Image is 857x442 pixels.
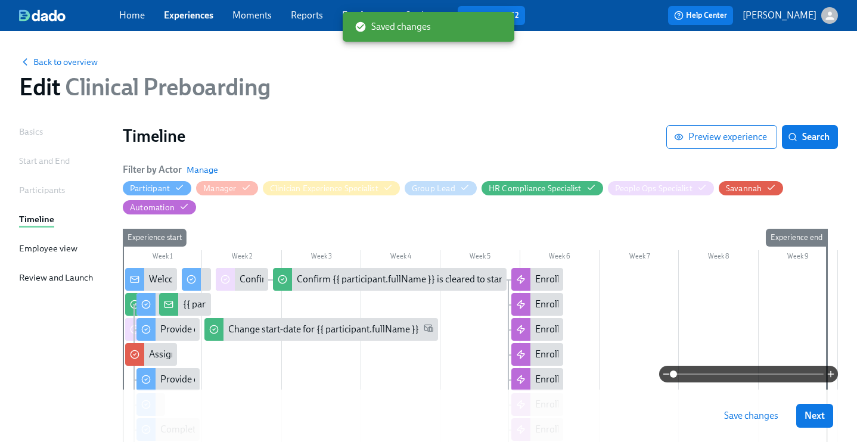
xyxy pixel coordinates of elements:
div: Confirm {{ participant.fullName }} is cleared to start [297,273,505,286]
div: Welcome from the Charlie Health Compliance Team 👋 [125,268,177,291]
div: Provide essential professional documentation [160,323,346,336]
div: Enroll in AC Onboarding [511,268,563,291]
div: Confirm cleared by People Ops [240,273,365,286]
span: Next [805,410,825,422]
a: Employees [342,10,387,21]
div: Experience start [123,229,187,247]
button: Clinician Experience Specialist [263,181,400,195]
div: Enroll in AC Onboarding [535,273,635,286]
div: Enroll in Admissions/Intake Onboarding [511,293,563,316]
a: dado [19,10,119,21]
button: HR Compliance Specialist [482,181,603,195]
div: Request your equipment [182,268,211,291]
div: {{ participant.fullName }} has filled out the onboarding form [183,298,426,311]
div: Review and Launch [19,271,93,284]
button: Participant [123,181,191,195]
button: Search [782,125,838,149]
div: Hide Group Lead [412,183,455,194]
div: Enroll in Care Experience/ Discharge Planner Onboarding [511,343,563,366]
div: Hide Participant [130,183,170,194]
a: Home [119,10,145,21]
div: Hide Automation [130,202,175,213]
button: People Ops Specialist [608,181,714,195]
span: Saved changes [355,20,431,33]
div: Experience end [766,229,827,247]
h6: Filter by Actor [123,163,182,176]
span: Save changes [724,410,778,422]
div: Assign a Clinician Experience Specialist for {{ participant.fullName }} (start-date {{ participan... [149,348,621,361]
div: Hide HR Compliance Specialist [489,183,582,194]
h1: Timeline [123,125,666,147]
div: Confirm cleared by People Ops [216,268,268,291]
div: Enroll in Care Experience/ Discharge Planner Onboarding [535,348,769,361]
div: Employee view [19,242,77,255]
div: Week 2 [202,250,281,266]
div: Welcome from the Charlie Health Compliance Team 👋 [149,273,373,286]
button: Manage [187,164,218,176]
button: Back to overview [19,56,98,68]
button: Savannah [719,181,784,195]
button: Save changes [716,404,787,428]
div: Provide essential professional documentation [136,318,200,341]
button: Next [796,404,833,428]
button: Preview experience [666,125,777,149]
a: Moments [232,10,272,21]
span: Clinical Preboarding [60,73,271,101]
span: Search [790,131,830,143]
div: Week 3 [282,250,361,266]
div: Hide Clinician Experience Specialist [270,183,378,194]
span: Preview experience [676,131,767,143]
div: Week 6 [520,250,600,266]
div: {{ participant.fullName }} has filled out the onboarding form [159,293,211,316]
span: Work Email [424,323,433,337]
span: Help Center [674,10,727,21]
button: Manager [196,181,257,195]
div: Change start-date for {{ participant.fullName }} [228,323,419,336]
div: Week 9 [759,250,838,266]
button: [PERSON_NAME] [743,7,838,24]
a: Experiences [164,10,213,21]
p: [PERSON_NAME] [743,9,816,22]
button: Review us on G2 [458,6,525,25]
div: Week 8 [679,250,758,266]
div: Start and End [19,154,70,167]
div: Change start-date for {{ participant.fullName }} [204,318,438,341]
h1: Edit [19,73,271,101]
button: Group Lead [405,181,477,195]
div: Enroll in Care Coach Onboarding [511,318,563,341]
div: Timeline [19,213,54,226]
div: Week 4 [361,250,440,266]
div: Basics [19,125,43,138]
button: Help Center [668,6,733,25]
img: dado [19,10,66,21]
div: Hide Manager [203,183,236,194]
div: Week 1 [123,250,202,266]
div: Savannah [726,183,762,194]
div: Hide People Ops Specialist [615,183,693,194]
a: Reports [291,10,323,21]
div: Assign a Clinician Experience Specialist for {{ participant.fullName }} (start-date {{ participan... [125,343,177,366]
div: Enroll in Admissions/Intake Onboarding [535,298,700,311]
div: Week 5 [440,250,520,266]
div: Participants [19,183,65,197]
div: Enroll in Care Coach Onboarding [535,323,669,336]
div: Confirm {{ participant.fullName }} is cleared to start [273,268,507,291]
div: Week 7 [600,250,679,266]
button: Automation [123,200,196,214]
